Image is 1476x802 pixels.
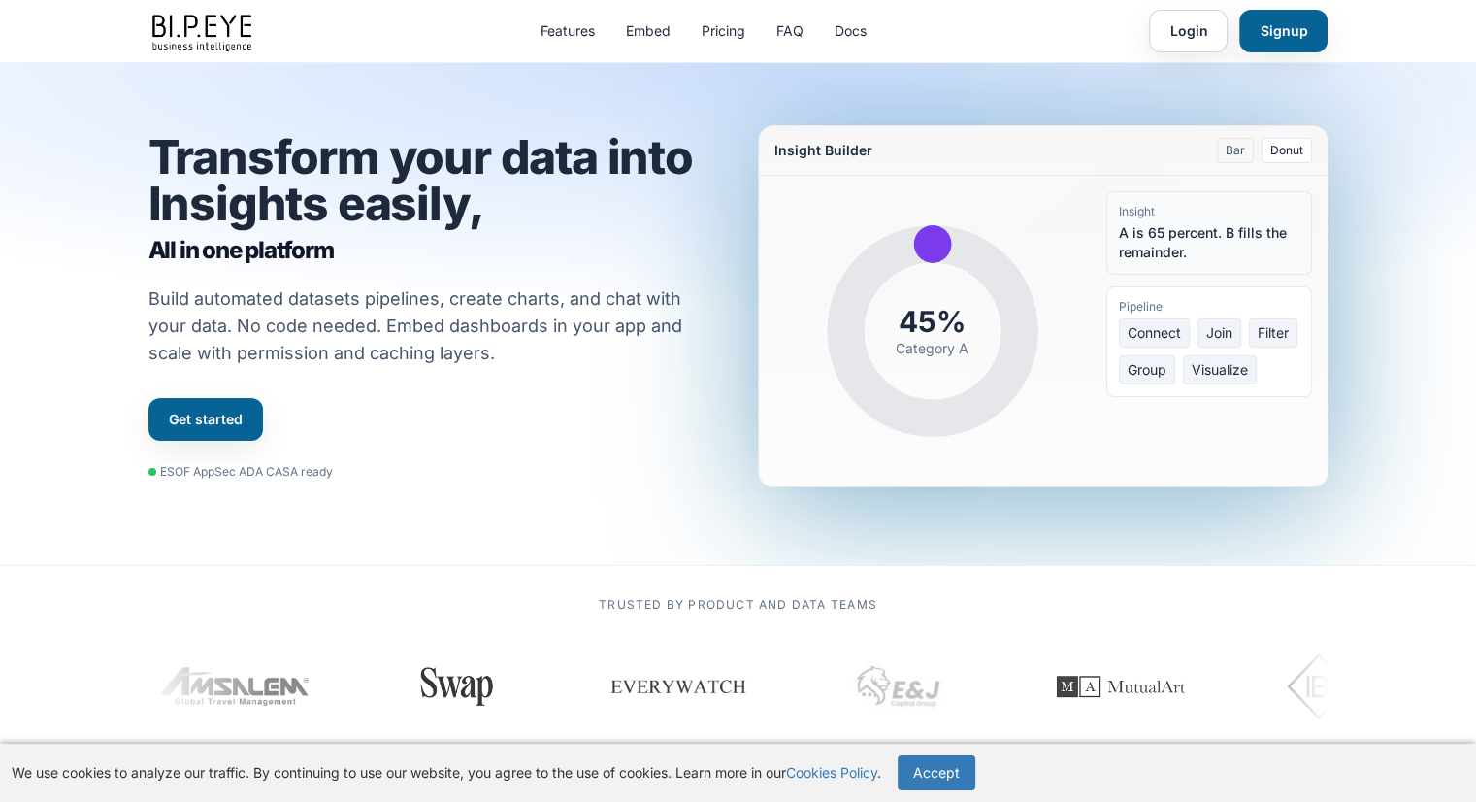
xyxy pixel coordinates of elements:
a: Signup [1239,10,1328,52]
img: bipeye-logo [148,10,259,53]
button: Donut [1262,138,1312,163]
img: EJ Capital [690,638,787,735]
span: Visualize [1183,355,1257,384]
button: Bar [1217,138,1254,163]
span: All in one platform [148,235,719,266]
a: Get started [148,398,263,441]
span: Filter [1249,318,1297,348]
div: Pipeline [1119,299,1299,315]
a: Login [1149,10,1228,52]
p: Build automated datasets pipelines, create charts, and chat with your data. No code needed. Embed... [148,285,707,367]
h1: Transform your data into Insights easily, [148,134,719,266]
img: Everywatch [447,657,587,716]
img: IBI [1126,648,1235,725]
span: Join [1197,318,1241,348]
a: Embed [626,21,671,41]
a: Features [541,21,595,41]
img: Swap [250,667,341,706]
div: A is 65 percent. B fills the remainder. [1119,223,1299,262]
p: Trusted by product and data teams [148,597,1328,613]
div: 45% [896,304,968,339]
div: Category A [896,339,968,358]
span: Group [1119,355,1175,384]
a: Docs [835,21,867,41]
div: ESOF AppSec ADA CASA ready [148,464,333,480]
button: Accept [898,755,975,790]
div: Insight Builder [774,141,872,160]
img: MutualArt [872,638,1047,735]
a: Pricing [702,21,745,41]
p: We use cookies to analyze our traffic. By continuing to use our website, you agree to the use of ... [12,763,881,783]
span: Connect [1119,318,1190,348]
a: FAQ [776,21,804,41]
a: Cookies Policy [786,764,877,781]
div: Insight [1119,204,1299,219]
